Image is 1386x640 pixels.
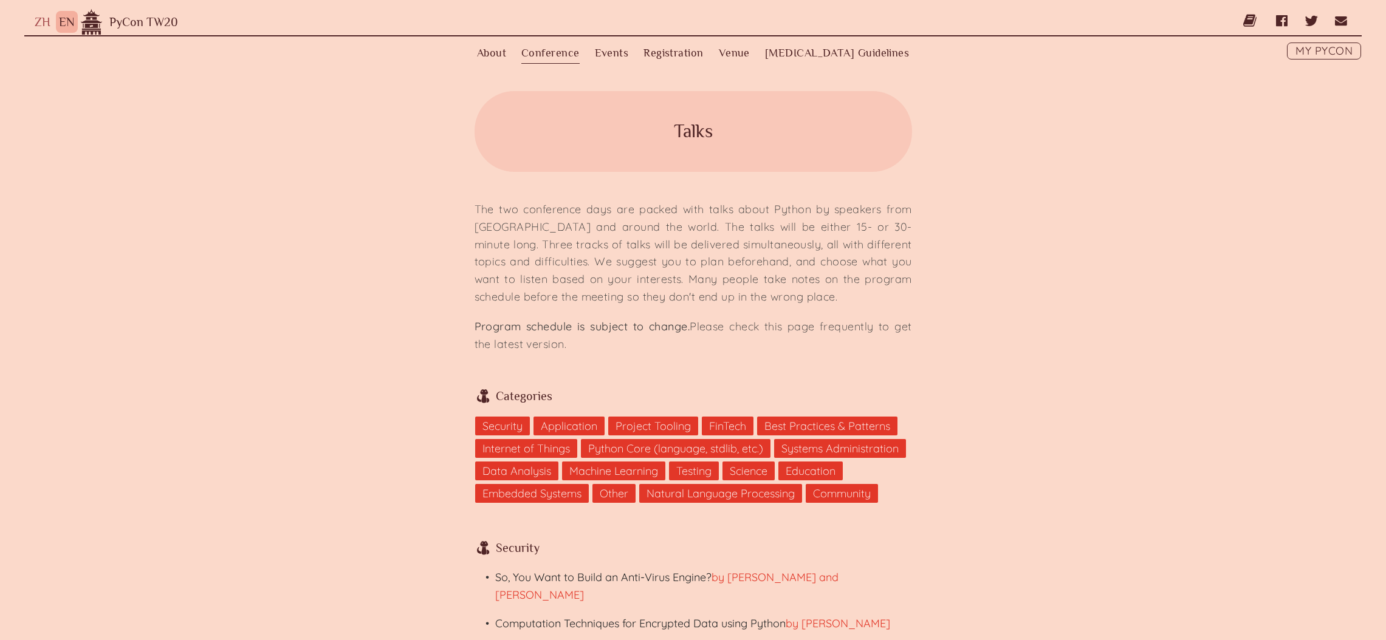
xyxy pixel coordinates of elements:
[608,417,698,435] a: Project Tooling
[475,534,912,554] h3: Security
[778,461,843,480] a: Education
[475,417,530,435] a: Security
[105,15,178,29] a: PyCon TW20
[32,11,53,33] button: ZH
[757,417,897,435] a: Best Practices & Patterns
[477,43,506,64] a: About
[475,439,577,458] a: Internet of Things
[35,15,50,29] a: ZH
[495,616,786,630] a: Computation Techniques for Encrypted Data using Python
[495,569,912,604] p: by [PERSON_NAME] and [PERSON_NAME]
[495,615,912,633] p: by [PERSON_NAME]
[669,461,719,480] a: Testing
[521,43,580,64] label: Conference
[533,417,605,435] a: Application
[806,484,878,503] a: Community
[702,417,753,435] a: FinTech
[674,118,713,145] h1: Talks
[643,43,703,64] label: Registration
[562,461,665,480] a: Machine Learning
[475,461,558,480] a: Data Analysis
[475,484,589,503] a: Embedded Systems
[1243,6,1259,35] a: Blog
[475,382,912,403] h3: Categories
[1305,6,1318,35] a: Twitter
[595,43,629,64] label: Events
[592,484,636,503] a: Other
[639,484,802,503] a: Natural Language Processing
[719,43,750,64] a: Venue
[1335,6,1347,35] a: Email
[722,461,775,480] a: Science
[1287,43,1361,60] a: My PyCon
[475,318,912,353] p: Please check this page frequently to get the latest version.
[774,439,906,458] a: Systems Administration
[765,43,909,64] a: [MEDICAL_DATA] Guidelines
[475,319,690,333] em: Program schedule is subject to change.
[1276,6,1288,35] a: Facebook
[56,11,78,33] button: EN
[475,201,912,306] p: The two conference days are packed with talks about Python by speakers from [GEOGRAPHIC_DATA] and...
[581,439,770,458] a: Python Core (language, stdlib, etc.)
[495,570,712,584] a: So, You Want to Build an Anti-Virus Engine?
